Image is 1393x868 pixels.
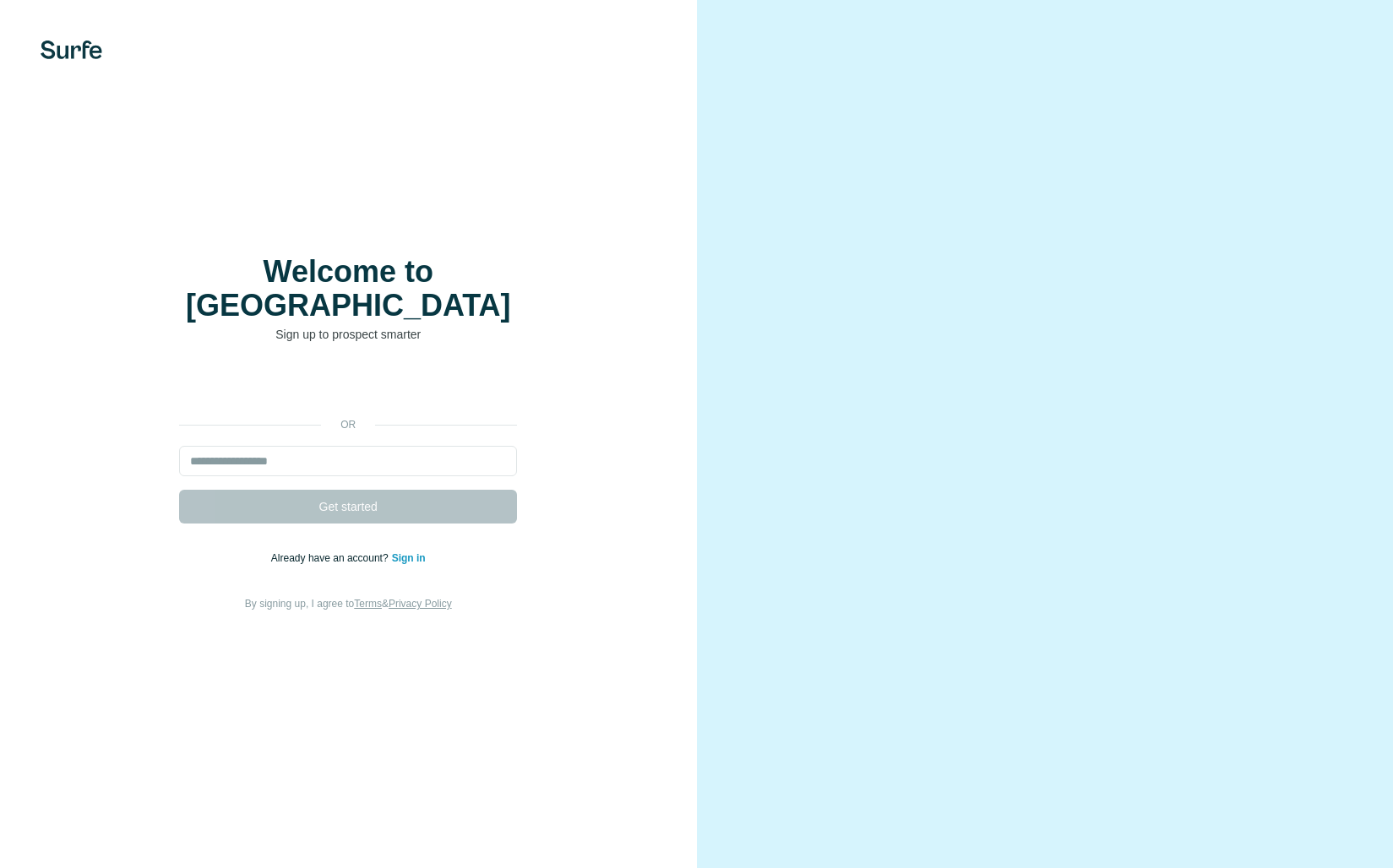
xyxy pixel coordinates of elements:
[41,41,102,59] img: Surfe's logo
[179,255,517,323] h1: Welcome to [GEOGRAPHIC_DATA]
[171,368,525,405] iframe: Sign in with Google Button
[179,326,517,343] p: Sign up to prospect smarter
[245,598,452,610] span: By signing up, I agree to &
[1046,17,1376,190] iframe: Sign in with Google Dialog
[389,598,452,610] a: Privacy Policy
[354,598,382,610] a: Terms
[392,552,426,564] a: Sign in
[321,417,375,432] p: or
[271,552,392,564] span: Already have an account?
